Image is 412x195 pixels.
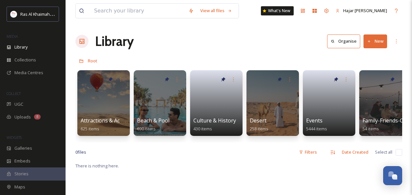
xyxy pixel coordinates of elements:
[14,184,25,190] span: Maps
[193,117,236,124] span: Culture & History
[14,171,29,177] span: Stories
[375,149,392,155] span: Select all
[137,126,156,132] span: 690 items
[306,117,323,124] span: Events
[363,126,379,132] span: 54 items
[261,6,294,15] a: What's New
[14,57,36,63] span: Collections
[327,34,360,48] button: Organise
[81,117,136,124] span: Attractions & Activities
[20,11,113,17] span: Ras Al Khaimah Tourism Development Authority
[14,158,30,164] span: Embeds
[193,126,212,132] span: 430 items
[250,118,268,132] a: Desert258 items
[91,4,185,18] input: Search your library
[343,8,387,13] span: Hajar [PERSON_NAME]
[34,114,41,119] div: 8
[306,126,327,132] span: 5444 items
[383,166,402,185] button: Open Chat
[10,11,17,17] img: Logo_RAKTDA_RGB-01.png
[306,118,327,132] a: Events5444 items
[7,91,21,96] span: COLLECT
[95,32,134,51] a: Library
[14,145,32,151] span: Galleries
[14,114,31,120] span: Uploads
[81,126,99,132] span: 625 items
[88,57,97,65] a: Root
[339,146,372,159] div: Date Created
[197,4,235,17] a: View all files
[14,101,23,107] span: UGC
[14,44,28,50] span: Library
[193,118,236,132] a: Culture & History430 items
[81,118,136,132] a: Attractions & Activities625 items
[137,118,169,132] a: Beach & Pool690 items
[75,149,86,155] span: 0 file s
[75,163,119,169] span: There is nothing here.
[250,126,268,132] span: 258 items
[7,34,18,39] span: MEDIA
[14,70,43,76] span: Media Centres
[250,117,266,124] span: Desert
[296,146,320,159] div: Filters
[137,117,169,124] span: Beach & Pool
[363,34,387,48] button: New
[7,135,22,140] span: WIDGETS
[332,4,390,17] a: Hajar [PERSON_NAME]
[88,58,97,64] span: Root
